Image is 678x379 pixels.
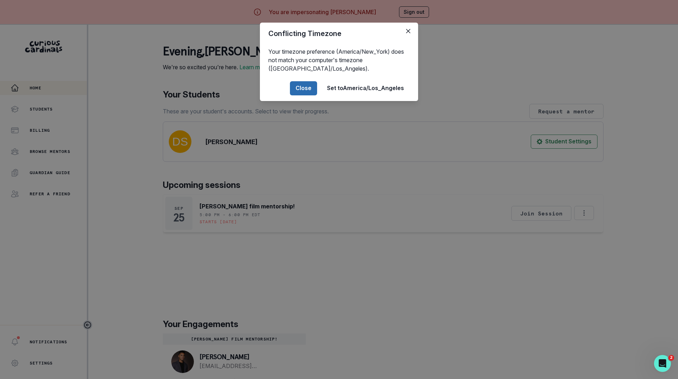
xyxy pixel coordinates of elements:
button: Set toAmerica/Los_Angeles [321,81,410,95]
div: Your timezone preference (America/New_York) does not match your computer's timezone ([GEOGRAPHIC_... [260,45,418,76]
button: Close [290,81,317,95]
header: Conflicting Timezone [260,23,418,45]
button: Close [403,25,414,37]
iframe: Intercom live chat [654,355,671,372]
span: 2 [668,355,674,361]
